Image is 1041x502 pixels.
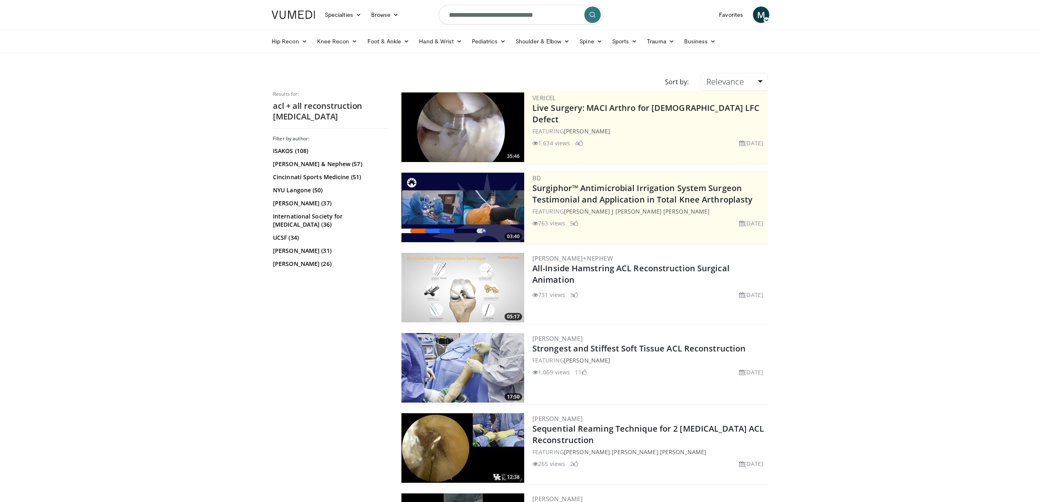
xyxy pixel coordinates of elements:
[570,290,578,299] li: 3
[273,160,385,168] a: [PERSON_NAME] & Nephew (57)
[273,212,385,229] a: International Society for [MEDICAL_DATA] (36)
[273,186,385,194] a: NYU Langone (50)
[575,33,607,50] a: Spine
[659,73,695,91] div: Sort by:
[363,33,415,50] a: Foot & Ankle
[366,7,404,23] a: Browse
[532,182,753,205] a: Surgiphor™ Antimicrobial Irrigation System Surgeon Testimonial and Application in Total Knee Arth...
[739,368,763,376] li: [DATE]
[706,76,744,87] span: Relevance
[564,356,610,364] a: [PERSON_NAME]
[272,11,315,19] img: VuMedi Logo
[273,199,385,207] a: [PERSON_NAME] (37)
[607,33,642,50] a: Sports
[467,33,511,50] a: Pediatrics
[642,33,679,50] a: Trauma
[575,368,586,376] li: 11
[532,459,565,468] li: 265 views
[739,219,763,227] li: [DATE]
[511,33,575,50] a: Shoulder & Elbow
[564,207,710,215] a: [PERSON_NAME] J [PERSON_NAME] [PERSON_NAME]
[564,448,610,456] a: [PERSON_NAME]
[660,448,706,456] a: [PERSON_NAME]
[267,33,312,50] a: Hip Recon
[739,459,763,468] li: [DATE]
[575,139,583,147] li: 4
[532,290,565,299] li: 731 views
[532,334,583,342] a: [PERSON_NAME]
[505,473,522,481] span: 12:38
[532,414,583,423] a: [PERSON_NAME]
[273,234,385,242] a: UCSF (34)
[564,127,610,135] a: [PERSON_NAME]
[570,219,578,227] li: 5
[505,153,522,160] span: 35:46
[439,5,602,25] input: Search topics, interventions
[714,7,748,23] a: Favorites
[532,207,766,216] div: FEATURING
[532,139,570,147] li: 1,634 views
[612,448,658,456] a: [PERSON_NAME]
[739,290,763,299] li: [DATE]
[753,7,769,23] a: M
[701,73,768,91] a: Relevance
[532,356,766,365] div: FEATURING
[273,247,385,255] a: [PERSON_NAME] (31)
[505,313,522,320] span: 05:17
[273,173,385,181] a: Cincinnati Sports Medicine (51)
[532,219,565,227] li: 763 views
[320,7,366,23] a: Specialties
[414,33,467,50] a: Hand & Wrist
[401,92,524,162] a: 35:46
[273,147,385,155] a: ISAKOS (108)
[273,135,388,142] h3: Filter by author:
[401,173,524,242] a: 03:40
[401,253,524,322] a: 05:17
[532,448,766,456] div: FEATURING , ,
[273,101,388,122] h2: acl + all reconstruction [MEDICAL_DATA]
[532,94,556,102] a: Vericel
[532,263,730,285] a: All-Inside Hamstring ACL Reconstruction Surgical Animation
[401,333,524,403] img: 6c64878e-15ae-4491-883a-8f140a5aa01c.300x170_q85_crop-smart_upscale.jpg
[273,91,388,97] p: Results for:
[532,174,541,182] a: BD
[401,173,524,242] img: 70422da6-974a-44ac-bf9d-78c82a89d891.300x170_q85_crop-smart_upscale.jpg
[532,368,570,376] li: 1,069 views
[532,102,759,125] a: Live Surgery: MACI Arthro for [DEMOGRAPHIC_DATA] LFC Defect
[273,260,385,268] a: [PERSON_NAME] (26)
[312,33,363,50] a: Knee Recon
[401,413,524,483] img: 5a82115f-fd17-4cfd-97fb-8837b79ce255.300x170_q85_crop-smart_upscale.jpg
[570,459,578,468] li: 2
[401,92,524,162] img: eb023345-1e2d-4374-a840-ddbc99f8c97c.300x170_q85_crop-smart_upscale.jpg
[679,33,721,50] a: Business
[532,254,613,262] a: [PERSON_NAME]+Nephew
[739,139,763,147] li: [DATE]
[505,233,522,240] span: 03:40
[401,413,524,483] a: 12:38
[532,343,746,354] a: Strongest and Stiffest Soft Tissue ACL Reconstruction
[505,393,522,401] span: 17:50
[532,423,764,446] a: Sequential Reaming Technique for 2 [MEDICAL_DATA] ACL Reconstruction
[401,333,524,403] a: 17:50
[532,127,766,135] div: FEATURING
[401,253,524,322] img: be17064e-b8f3-44e1-9114-0e89f126bbe4.300x170_q85_crop-smart_upscale.jpg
